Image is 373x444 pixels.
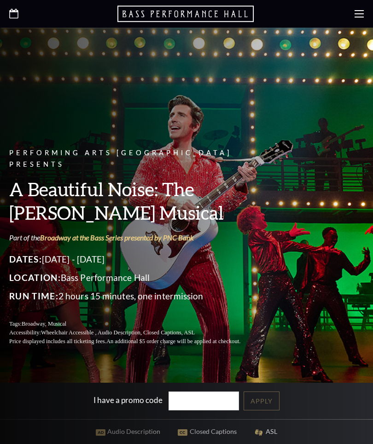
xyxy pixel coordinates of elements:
p: Part of the [9,233,262,243]
span: Wheelchair Accessible , Audio Description, Closed Captions, ASL [41,329,195,336]
span: Location: [9,272,61,283]
span: An additional $5 order charge will be applied at checkout. [106,338,240,345]
label: I have a promo code [93,395,163,405]
p: 2 hours 15 minutes, one intermission [9,289,262,304]
p: [DATE] - [DATE] [9,252,262,267]
span: Broadway, Musical [22,321,66,327]
p: Performing Arts [GEOGRAPHIC_DATA] Presents [9,147,262,170]
p: Price displayed includes all ticketing fees. [9,337,262,346]
p: Bass Performance Hall [9,270,262,285]
span: Dates: [9,254,42,264]
h3: A Beautiful Noise: The [PERSON_NAME] Musical [9,177,262,224]
span: Run Time: [9,291,58,301]
a: Broadway at the Bass Series presented by PNC Bank [40,233,194,242]
p: Accessibility: [9,328,262,337]
p: Tags: [9,320,262,328]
